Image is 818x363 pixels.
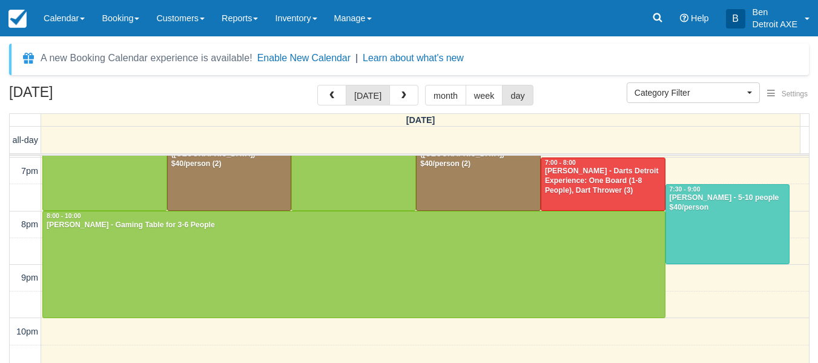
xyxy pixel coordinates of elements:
[167,131,292,211] a: [PERSON_NAME] - 1-4 people ([GEOGRAPHIC_DATA]) $40/person (2)
[669,193,787,213] div: [PERSON_NAME] - 5-10 people $40/person
[41,51,252,65] div: A new Booking Calendar experience is available!
[13,135,38,145] span: all-day
[21,273,38,282] span: 9pm
[42,211,665,318] a: 8:00 - 10:00[PERSON_NAME] - Gaming Table for 3-6 People
[46,221,662,230] div: [PERSON_NAME] - Gaming Table for 3-6 People
[406,115,435,125] span: [DATE]
[466,85,503,105] button: week
[257,52,351,64] button: Enable New Calendar
[425,85,466,105] button: month
[355,53,358,63] span: |
[541,158,665,211] a: 7:00 - 8:00[PERSON_NAME] - Darts Detroit Experience: One Board (1-8 People), Dart Thrower (3)
[21,219,38,229] span: 8pm
[16,327,38,336] span: 10pm
[346,85,390,105] button: [DATE]
[726,9,745,28] div: B
[9,85,162,107] h2: [DATE]
[753,18,797,30] p: Detroit AXE
[691,13,709,23] span: Help
[635,87,744,99] span: Category Filter
[544,167,662,196] div: [PERSON_NAME] - Darts Detroit Experience: One Board (1-8 People), Dart Thrower (3)
[680,14,688,22] i: Help
[545,159,576,166] span: 7:00 - 8:00
[502,85,533,105] button: day
[47,213,81,219] span: 8:00 - 10:00
[753,6,797,18] p: Ben
[627,82,760,103] button: Category Filter
[665,184,790,265] a: 7:30 - 9:00[PERSON_NAME] - 5-10 people $40/person
[782,90,808,98] span: Settings
[416,131,541,211] a: [PERSON_NAME] - 1-4 people ([GEOGRAPHIC_DATA]) $40/person (2)
[760,85,815,103] button: Settings
[363,53,464,63] a: Learn about what's new
[670,186,701,193] span: 7:30 - 9:00
[21,166,38,176] span: 7pm
[8,10,27,28] img: checkfront-main-nav-mini-logo.png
